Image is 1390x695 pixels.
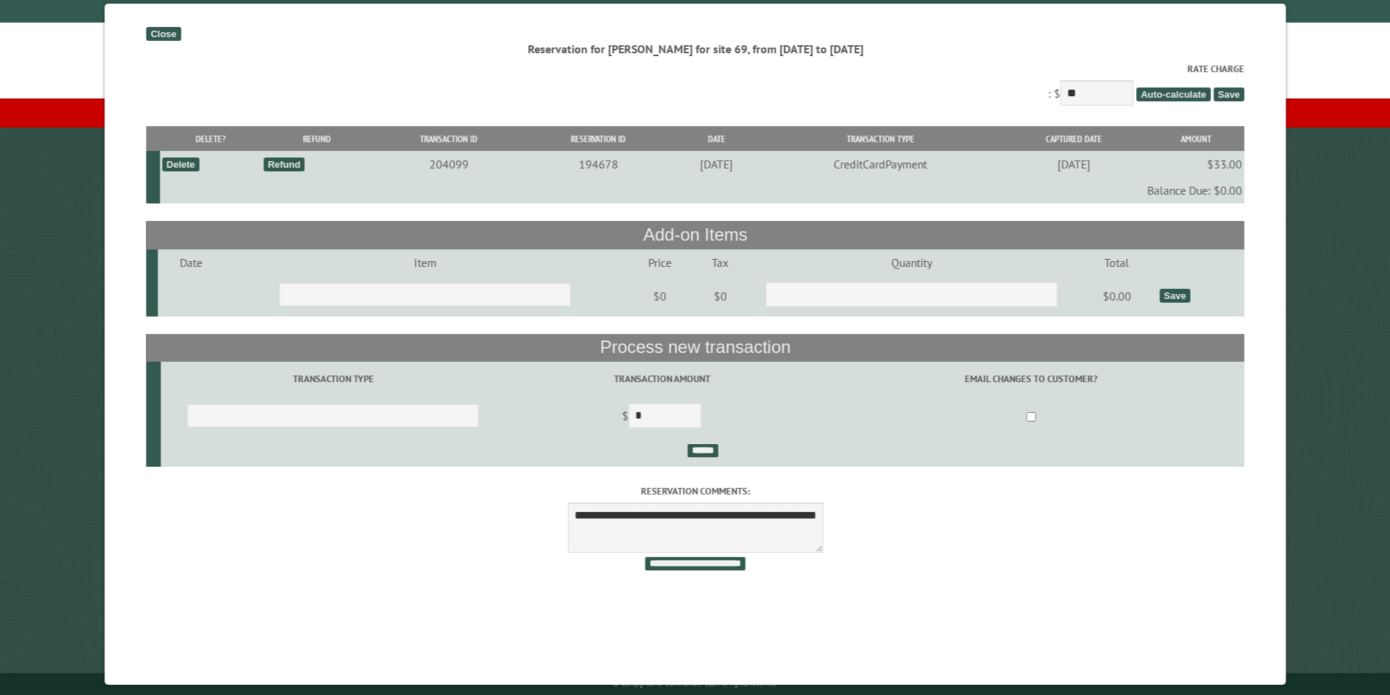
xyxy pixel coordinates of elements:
td: [DATE] [671,151,762,177]
th: Captured Date [999,126,1148,152]
td: $33.00 [1148,151,1244,177]
td: $ [505,397,818,438]
td: 204099 [372,151,525,177]
th: Date [671,126,762,152]
div: Refund [263,158,305,171]
span: Auto-calculate [1136,88,1211,101]
td: Price [625,249,694,276]
th: Delete? [160,126,261,152]
label: Reservation comments: [146,484,1244,498]
th: Add-on Items [146,221,1244,249]
th: Process new transaction [146,334,1244,362]
td: CreditCardPayment [762,151,999,177]
label: Transaction Type [163,372,503,386]
th: Transaction Type [762,126,999,152]
th: Amount [1148,126,1244,152]
small: © Campground Commander LLC. All rights reserved. [613,679,778,688]
td: Date [158,249,225,276]
td: Total [1076,249,1157,276]
td: Item [224,249,625,276]
td: $0.00 [1076,276,1157,317]
td: $0 [625,276,694,317]
td: $0 [694,276,746,317]
label: Rate Charge [146,62,1244,76]
th: Refund [260,126,372,152]
div: : $ [146,62,1244,109]
div: Delete [162,158,199,171]
td: Quantity [746,249,1076,276]
span: Save [1213,88,1244,101]
label: Transaction Amount [507,372,816,386]
td: 194678 [525,151,671,177]
div: Close [146,27,180,41]
div: Reservation for [PERSON_NAME] for site 69, from [DATE] to [DATE] [146,41,1244,57]
th: Reservation ID [525,126,671,152]
td: Tax [694,249,746,276]
div: Save [1159,289,1190,303]
th: Transaction ID [372,126,525,152]
label: Email changes to customer? [820,372,1242,386]
td: [DATE] [999,151,1148,177]
td: Balance Due: $0.00 [160,177,1244,203]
